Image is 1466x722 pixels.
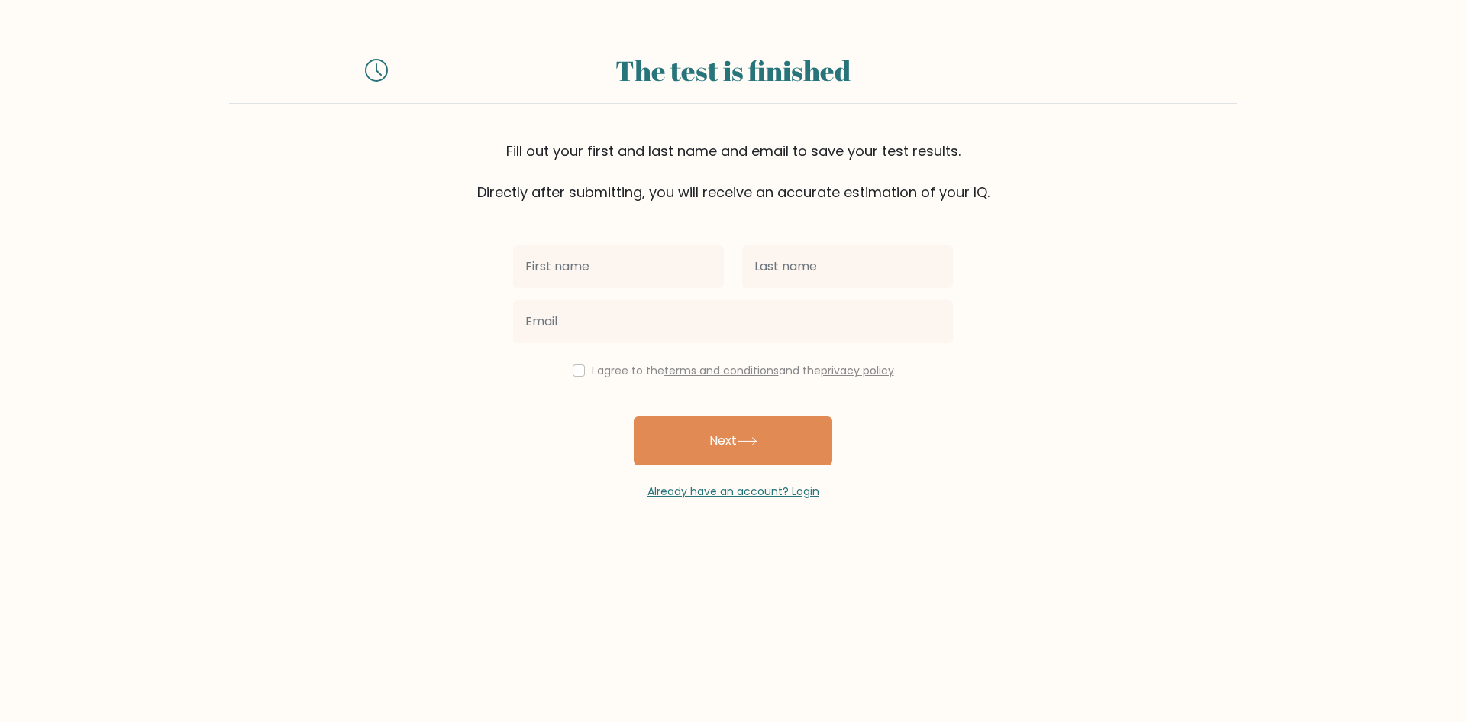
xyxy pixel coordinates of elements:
div: Fill out your first and last name and email to save your test results. Directly after submitting,... [229,141,1237,202]
div: The test is finished [406,50,1060,91]
a: terms and conditions [664,363,779,378]
button: Next [634,416,832,465]
input: First name [513,245,724,288]
a: privacy policy [821,363,894,378]
input: Last name [742,245,953,288]
label: I agree to the and the [592,363,894,378]
a: Already have an account? Login [647,484,819,499]
input: Email [513,300,953,343]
